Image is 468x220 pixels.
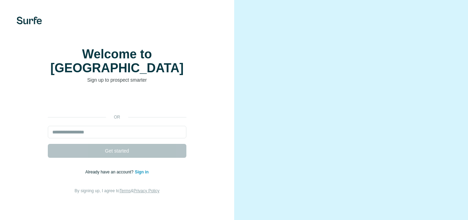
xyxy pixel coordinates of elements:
span: By signing up, I agree to & [74,188,159,193]
p: Sign up to prospect smarter [48,76,186,83]
h1: Welcome to [GEOGRAPHIC_DATA] [48,47,186,75]
a: Privacy Policy [133,188,159,193]
span: Already have an account? [85,170,135,174]
iframe: Sign in with Google Button [44,94,190,109]
a: Sign in [135,170,149,174]
a: Terms [120,188,131,193]
img: Surfe's logo [17,17,42,24]
p: or [106,114,128,120]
